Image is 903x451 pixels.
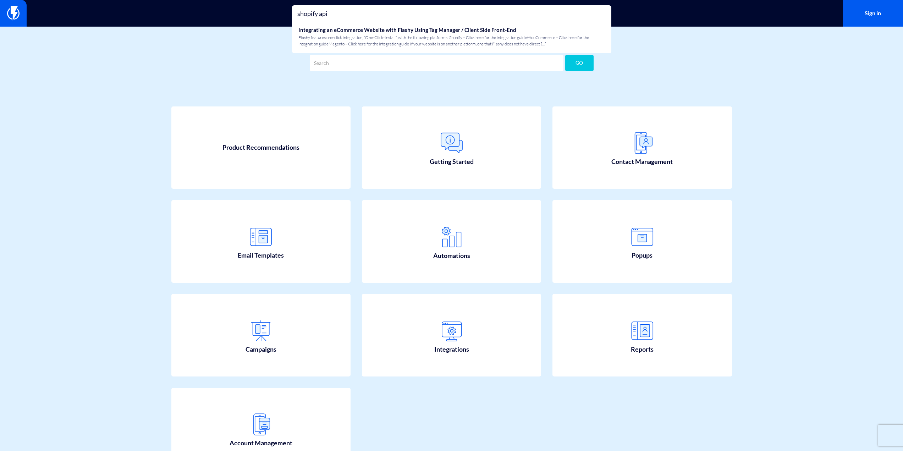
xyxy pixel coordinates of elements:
a: Integrations [362,294,541,376]
a: Email Templates [171,200,351,283]
span: Popups [632,251,653,260]
a: Campaigns [171,294,351,376]
span: Reports [631,345,654,354]
input: Search... [292,5,611,22]
span: Getting Started [430,157,474,166]
span: Campaigns [246,345,276,354]
a: Automations [362,200,541,283]
a: Popups [552,200,732,283]
span: Automations [433,251,470,260]
span: Email Templates [238,251,284,260]
a: Reports [552,294,732,376]
span: Product Recommendations [222,143,299,152]
a: Contact Management [552,106,732,189]
input: Search [310,55,563,71]
a: Product Recommendations [171,106,351,189]
a: Getting Started [362,106,541,189]
span: Contact Management [611,157,673,166]
span: Account Management [230,439,292,448]
h1: How can we help? [11,37,892,51]
button: GO [565,55,594,71]
span: Integrations [434,345,469,354]
span: Flashy features one-click integration, “One-Click-Install“, with the following platforms: Shopify... [298,34,605,46]
a: Integrating an eCommerce Website with Flashy Using Tag Manager / Client Side Front-EndFlashy feat... [296,23,608,50]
